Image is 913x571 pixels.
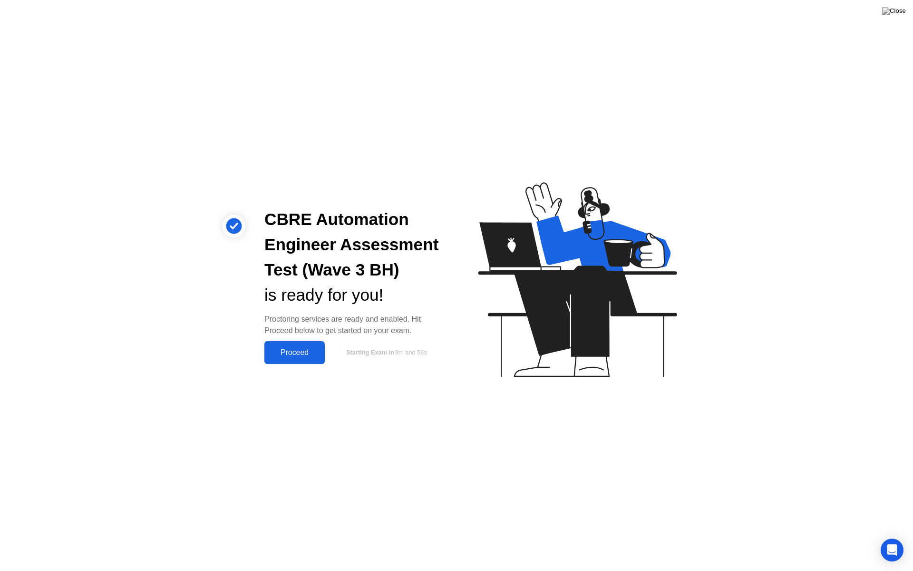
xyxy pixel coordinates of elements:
img: Close [882,7,906,15]
button: Starting Exam in9m and 56s [330,344,441,362]
div: Open Intercom Messenger [881,539,903,561]
div: Proceed [267,348,322,357]
div: CBRE Automation Engineer Assessment Test (Wave 3 BH) [264,207,441,282]
div: Proctoring services are ready and enabled. Hit Proceed below to get started on your exam. [264,314,441,336]
span: 9m and 56s [395,349,427,356]
div: is ready for you! [264,283,441,308]
button: Proceed [264,341,325,364]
